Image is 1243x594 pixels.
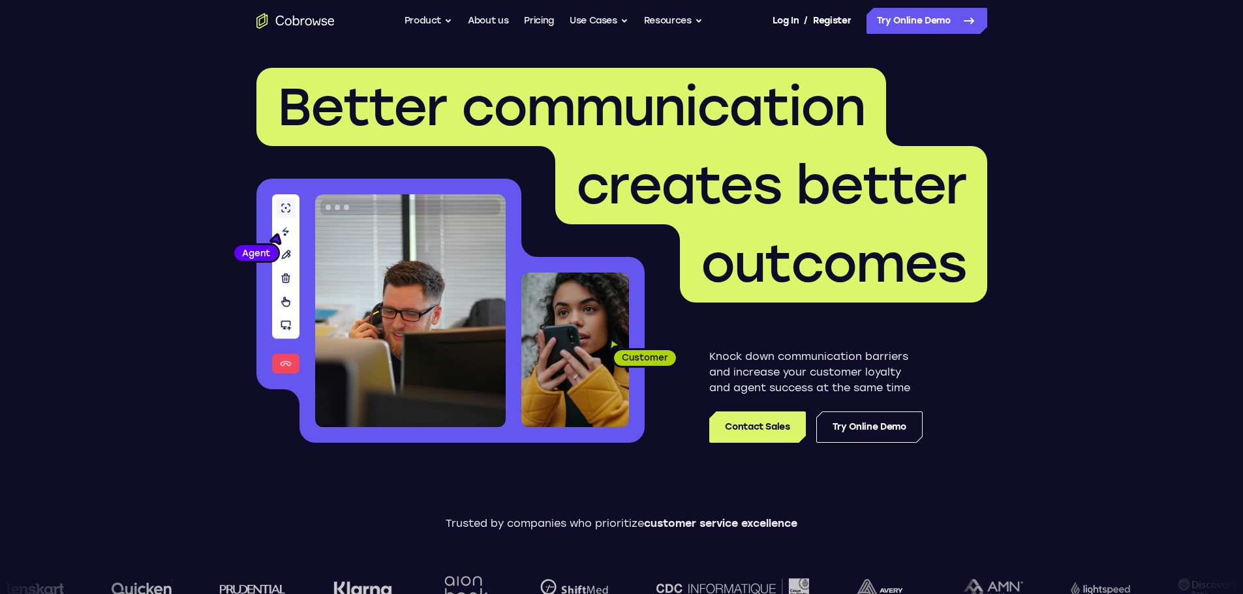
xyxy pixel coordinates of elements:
[277,76,865,138] span: Better communication
[816,411,923,443] a: Try Online Demo
[524,8,554,34] a: Pricing
[701,232,966,295] span: outcomes
[315,194,506,427] img: A customer support agent talking on the phone
[644,517,797,529] span: customer service excellence
[570,8,628,34] button: Use Cases
[644,8,703,34] button: Resources
[867,8,987,34] a: Try Online Demo
[804,13,808,29] span: /
[405,8,453,34] button: Product
[709,349,923,396] p: Knock down communication barriers and increase your customer loyalty and agent success at the sam...
[521,273,629,427] img: A customer holding their phone
[813,8,851,34] a: Register
[220,584,286,594] img: prudential
[709,411,805,443] a: Contact Sales
[468,8,508,34] a: About us
[773,8,799,34] a: Log In
[256,13,335,29] a: Go to the home page
[576,154,966,216] span: creates better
